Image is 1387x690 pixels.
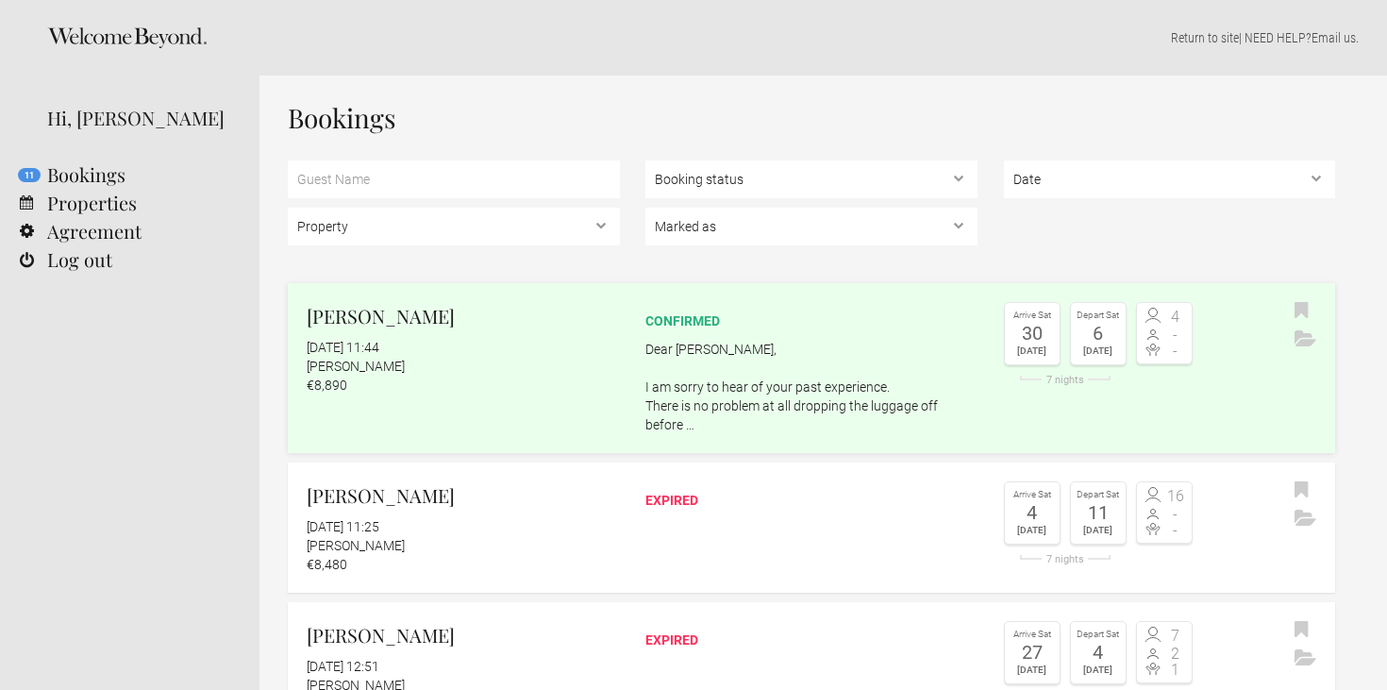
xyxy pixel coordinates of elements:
h1: Bookings [288,104,1335,132]
div: [PERSON_NAME] [307,357,620,376]
select: , , [645,160,978,198]
select: , [1004,160,1336,198]
div: [DATE] [1010,343,1055,360]
span: - [1164,507,1187,522]
div: Depart Sat [1076,627,1121,643]
div: 7 nights [1004,554,1127,564]
div: [DATE] [1076,343,1121,360]
button: Bookmark [1290,616,1313,645]
h2: [PERSON_NAME] [307,481,620,510]
div: Depart Sat [1076,308,1121,324]
flynt-currency: €8,890 [307,378,347,393]
button: Archive [1290,326,1321,354]
select: , , , [645,208,978,245]
input: Guest Name [288,160,620,198]
span: - [1164,523,1187,538]
a: [PERSON_NAME] [DATE] 11:44 [PERSON_NAME] €8,890 confirmed Dear [PERSON_NAME], I am sorry to hear ... [288,283,1335,453]
div: 6 [1076,324,1121,343]
button: Bookmark [1290,477,1313,505]
div: Depart Sat [1076,487,1121,503]
span: - [1164,328,1187,343]
div: 7 nights [1004,375,1127,385]
a: Email us [1312,30,1356,45]
h2: [PERSON_NAME] [307,302,620,330]
button: Archive [1290,505,1321,533]
flynt-currency: €8,480 [307,557,347,572]
div: [PERSON_NAME] [307,536,620,555]
div: expired [645,631,978,649]
div: Arrive Sat [1010,627,1055,643]
span: 2 [1164,647,1187,662]
div: 27 [1010,643,1055,662]
div: 4 [1076,643,1121,662]
div: 11 [1076,503,1121,522]
h2: [PERSON_NAME] [307,621,620,649]
span: 1 [1164,663,1187,678]
div: 30 [1010,324,1055,343]
p: Dear [PERSON_NAME], I am sorry to hear of your past experience. There is no problem at all droppi... [645,340,978,434]
flynt-date-display: [DATE] 12:51 [307,659,379,674]
div: expired [645,491,978,510]
button: Archive [1290,645,1321,673]
a: [PERSON_NAME] [DATE] 11:25 [PERSON_NAME] €8,480 expired Arrive Sat 4 [DATE] Depart Sat 11 [DATE] ... [288,463,1335,593]
div: [DATE] [1010,522,1055,539]
div: 4 [1010,503,1055,522]
div: Arrive Sat [1010,308,1055,324]
div: [DATE] [1076,662,1121,679]
div: [DATE] [1076,522,1121,539]
div: confirmed [645,311,978,330]
button: Bookmark [1290,297,1313,326]
flynt-date-display: [DATE] 11:44 [307,340,379,355]
div: Arrive Sat [1010,487,1055,503]
div: Hi, [PERSON_NAME] [47,104,231,132]
flynt-date-display: [DATE] 11:25 [307,519,379,534]
span: 4 [1164,310,1187,325]
span: - [1164,344,1187,359]
flynt-notification-badge: 11 [18,168,41,182]
p: | NEED HELP? . [288,28,1359,47]
span: 7 [1164,629,1187,644]
div: [DATE] [1010,662,1055,679]
a: Return to site [1171,30,1239,45]
span: 16 [1164,489,1187,504]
